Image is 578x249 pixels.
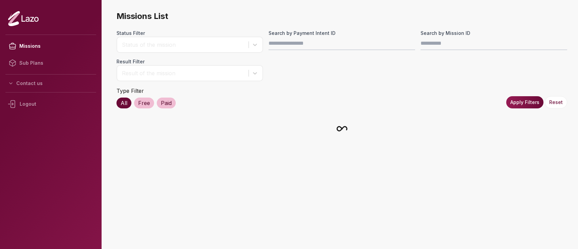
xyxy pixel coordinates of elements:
label: Status Filter [116,30,263,37]
div: All [116,98,131,108]
div: Result of the mission [122,69,245,77]
a: Missions [5,38,96,55]
div: Logout [5,95,96,113]
span: Missions List [116,11,567,22]
label: Result Filter [116,58,263,65]
div: Status of the mission [122,41,245,49]
label: Search by Payment Intent ID [269,30,415,37]
label: Search by Mission ID [421,30,567,37]
a: Sub Plans [5,55,96,71]
button: Contact us [5,77,96,89]
label: Type Filter [116,87,144,94]
button: Reset [545,96,567,108]
div: Free [134,98,154,108]
button: Apply Filters [506,96,543,108]
div: Paid [157,98,176,108]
